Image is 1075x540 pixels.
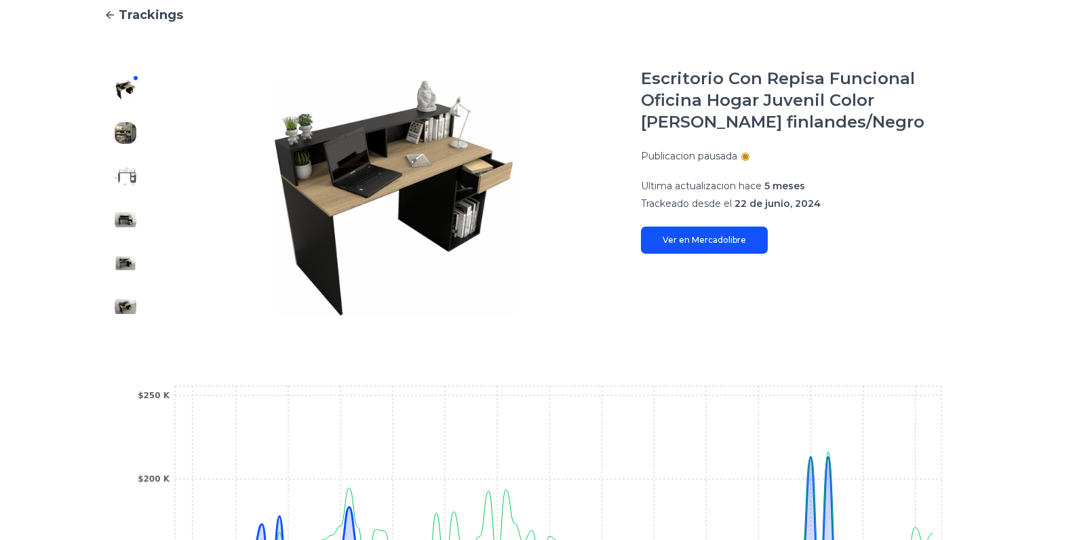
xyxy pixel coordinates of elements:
img: Escritorio Con Repisa Funcional Oficina Hogar Juvenil Color Olmo finlandes/Negro [115,209,136,231]
h1: Escritorio Con Repisa Funcional Oficina Hogar Juvenil Color [PERSON_NAME] finlandes/Negro [641,68,972,133]
img: Escritorio Con Repisa Funcional Oficina Hogar Juvenil Color Olmo finlandes/Negro [174,68,614,328]
span: 5 meses [764,180,805,192]
span: 22 de junio, 2024 [735,197,821,210]
span: Trackings [119,5,183,24]
tspan: $200 K [138,474,170,484]
tspan: $250 K [138,391,170,400]
p: Publicacion pausada [641,149,737,163]
img: Escritorio Con Repisa Funcional Oficina Hogar Juvenil Color Olmo finlandes/Negro [115,79,136,100]
a: Trackings [104,5,972,24]
a: Ver en Mercadolibre [641,227,768,254]
span: Trackeado desde el [641,197,732,210]
img: Escritorio Con Repisa Funcional Oficina Hogar Juvenil Color Olmo finlandes/Negro [115,166,136,187]
img: Escritorio Con Repisa Funcional Oficina Hogar Juvenil Color Olmo finlandes/Negro [115,296,136,317]
img: Escritorio Con Repisa Funcional Oficina Hogar Juvenil Color Olmo finlandes/Negro [115,122,136,144]
img: Escritorio Con Repisa Funcional Oficina Hogar Juvenil Color Olmo finlandes/Negro [115,252,136,274]
span: Ultima actualizacion hace [641,180,762,192]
